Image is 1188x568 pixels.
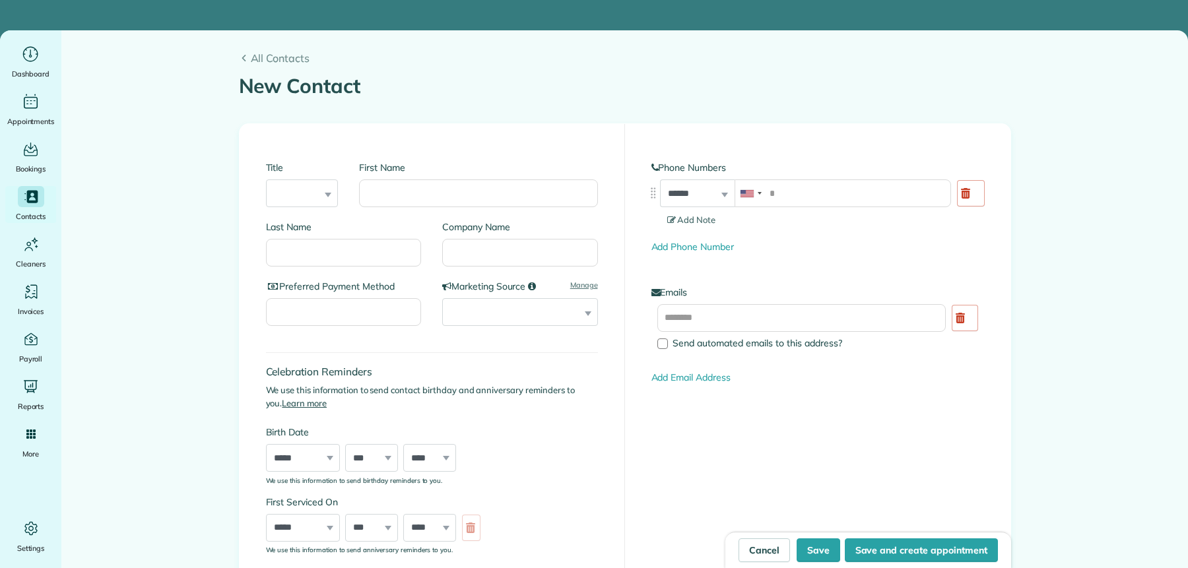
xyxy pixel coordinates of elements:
[5,376,56,413] a: Reports
[845,538,998,562] button: Save and create appointment
[16,162,46,175] span: Bookings
[646,186,660,200] img: drag_indicator-119b368615184ecde3eda3c64c821f6cf29d3e2b97b89ee44bc31753036683e5.png
[266,426,487,439] label: Birth Date
[16,257,46,270] span: Cleaners
[359,161,597,174] label: First Name
[18,305,44,318] span: Invoices
[5,281,56,318] a: Invoices
[7,115,55,128] span: Appointments
[5,139,56,175] a: Bookings
[266,220,422,234] label: Last Name
[5,91,56,128] a: Appointments
[797,538,840,562] button: Save
[570,280,598,291] a: Manage
[22,447,39,460] span: More
[5,44,56,80] a: Dashboard
[5,518,56,555] a: Settings
[266,495,487,509] label: First Serviced On
[651,286,984,299] label: Emails
[5,329,56,365] a: Payroll
[266,546,453,553] sub: We use this information to send anniversary reminders to you.
[16,210,46,223] span: Contacts
[442,280,598,293] label: Marketing Source
[5,234,56,270] a: Cleaners
[239,75,1011,97] h1: New Contact
[239,50,1011,66] a: All Contacts
[18,400,44,413] span: Reports
[12,67,49,80] span: Dashboard
[651,241,734,253] a: Add Phone Number
[651,371,731,383] a: Add Email Address
[442,220,598,234] label: Company Name
[266,161,339,174] label: Title
[266,366,598,377] h4: Celebration Reminders
[266,476,443,484] sub: We use this information to send birthday reminders to you.
[266,384,598,410] p: We use this information to send contact birthday and anniversary reminders to you.
[673,337,842,349] span: Send automated emails to this address?
[735,180,766,206] div: United States: +1
[251,50,1011,66] span: All Contacts
[739,538,790,562] a: Cancel
[19,352,43,365] span: Payroll
[266,280,422,293] label: Preferred Payment Method
[651,161,984,174] label: Phone Numbers
[17,542,45,555] span: Settings
[5,186,56,223] a: Contacts
[667,214,716,225] span: Add Note
[282,398,327,408] a: Learn more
